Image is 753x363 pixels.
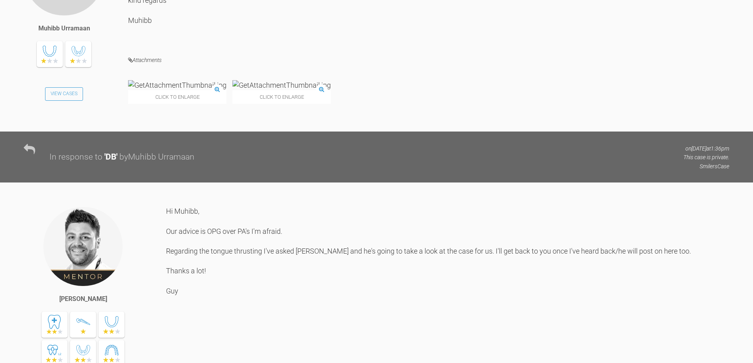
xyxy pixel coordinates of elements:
div: In response to [49,150,102,164]
p: This case is private. [683,153,729,162]
div: [PERSON_NAME] [59,294,107,304]
div: ' DB ' [104,150,117,164]
span: Click to enlarge [128,90,226,104]
img: Guy Wells [43,206,123,287]
img: GetAttachmentThumbnail.jpg [128,80,226,90]
a: View Cases [45,87,83,101]
img: GetAttachmentThumbnail.jpg [232,80,331,90]
div: by Muhibb Urramaan [119,150,194,164]
span: Click to enlarge [232,90,331,104]
div: Muhibb Urramaan [38,23,90,34]
p: Smilers Case [683,162,729,171]
p: on [DATE] at 1:36pm [683,144,729,153]
h4: Attachments [128,55,729,65]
